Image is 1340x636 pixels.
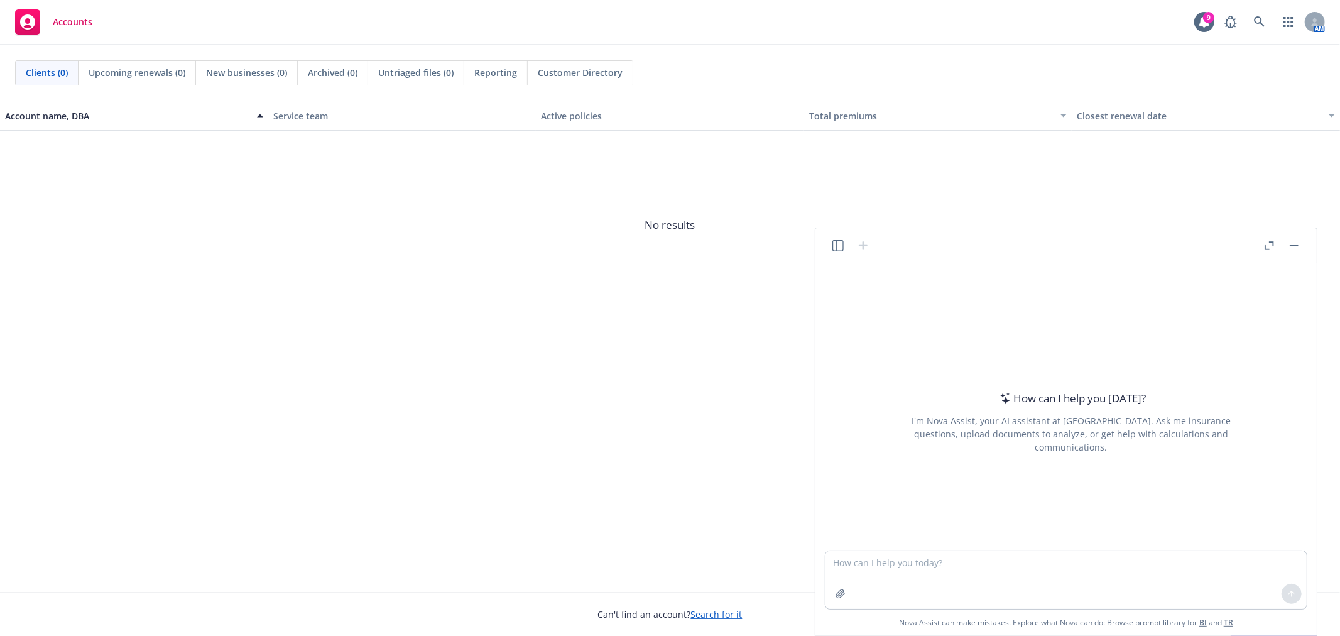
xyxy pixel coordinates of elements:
[1276,9,1301,35] a: Switch app
[895,414,1248,454] div: I'm Nova Assist, your AI assistant at [GEOGRAPHIC_DATA]. Ask me insurance questions, upload docum...
[809,109,1054,123] div: Total premiums
[89,66,185,79] span: Upcoming renewals (0)
[899,610,1233,635] span: Nova Assist can make mistakes. Explore what Nova can do: Browse prompt library for and
[996,390,1147,407] div: How can I help you [DATE]?
[1199,617,1207,628] a: BI
[598,608,743,621] span: Can't find an account?
[691,608,743,620] a: Search for it
[541,109,799,123] div: Active policies
[268,101,537,131] button: Service team
[1072,101,1340,131] button: Closest renewal date
[804,101,1072,131] button: Total premiums
[474,66,517,79] span: Reporting
[53,17,92,27] span: Accounts
[26,66,68,79] span: Clients (0)
[378,66,454,79] span: Untriaged files (0)
[1218,9,1243,35] a: Report a Bug
[538,66,623,79] span: Customer Directory
[308,66,357,79] span: Archived (0)
[1224,617,1233,628] a: TR
[1077,109,1321,123] div: Closest renewal date
[536,101,804,131] button: Active policies
[1203,12,1214,23] div: 9
[206,66,287,79] span: New businesses (0)
[10,4,97,40] a: Accounts
[1247,9,1272,35] a: Search
[273,109,531,123] div: Service team
[5,109,249,123] div: Account name, DBA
